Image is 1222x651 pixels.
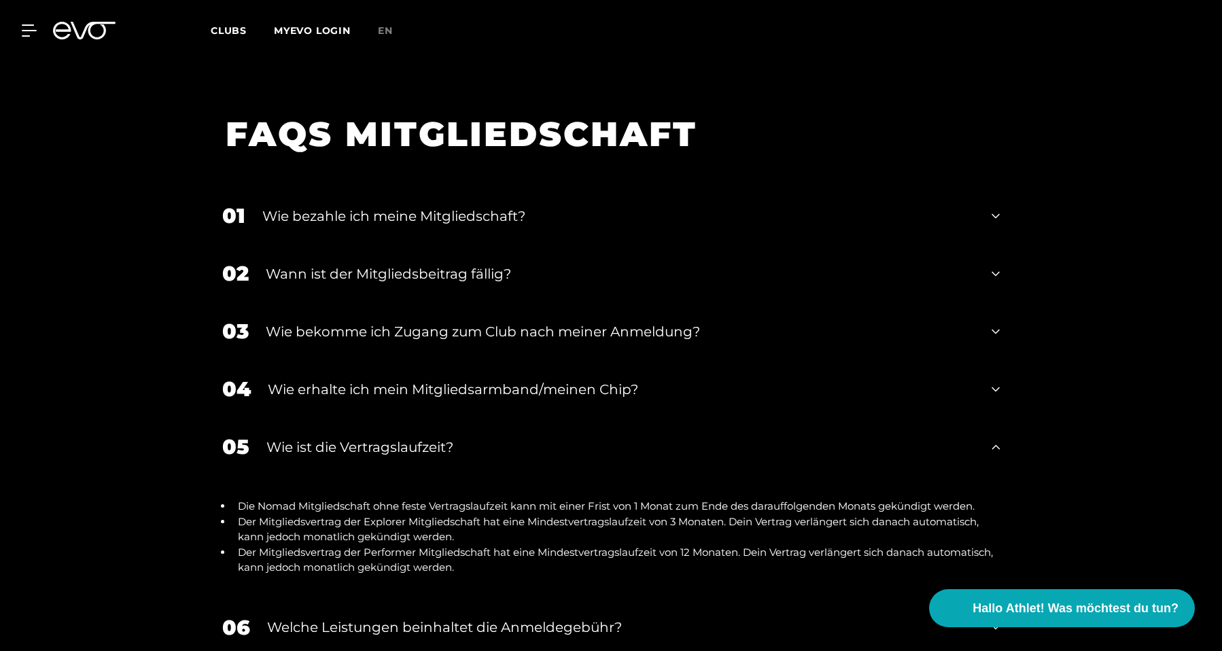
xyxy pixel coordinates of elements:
div: Wie bezahle ich meine Mitgliedschaft? [262,206,975,226]
div: Wie ist die Vertragslaufzeit? [266,437,975,457]
a: MYEVO LOGIN [274,24,351,37]
div: Wie erhalte ich mein Mitgliedsarmband/meinen Chip? [268,379,975,400]
div: Wie bekomme ich Zugang zum Club nach meiner Anmeldung? [266,321,975,342]
a: en [378,23,409,39]
a: Clubs [211,24,274,37]
li: Der Mitgliedsvertrag der Explorer Mitgliedschaft hat eine Mindestvertragslaufzeit von 3 Monaten. ... [232,514,1000,545]
span: Clubs [211,24,247,37]
span: en [378,24,393,37]
div: Welche Leistungen beinhaltet die Anmeldegebühr? [267,617,975,637]
div: 05 [222,432,249,462]
div: Wann ist der Mitgliedsbeitrag fällig? [266,264,975,284]
li: Die Nomad Mitgliedschaft ohne feste Vertragslaufzeit kann mit einer Frist von 1 Monat zum Ende de... [232,499,1000,514]
button: Hallo Athlet! Was möchtest du tun? [929,589,1195,627]
div: 03 [222,316,249,347]
div: 01 [222,200,245,231]
div: 06 [222,612,250,643]
span: Hallo Athlet! Was möchtest du tun? [973,599,1179,618]
div: 04 [222,374,251,404]
h1: FAQS MITGLIEDSCHAFT [226,112,979,156]
div: 02 [222,258,249,289]
li: Der Mitgliedsvertrag der Performer Mitgliedschaft hat eine Mindestvertragslaufzeit von 12 Monaten... [232,545,1000,576]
